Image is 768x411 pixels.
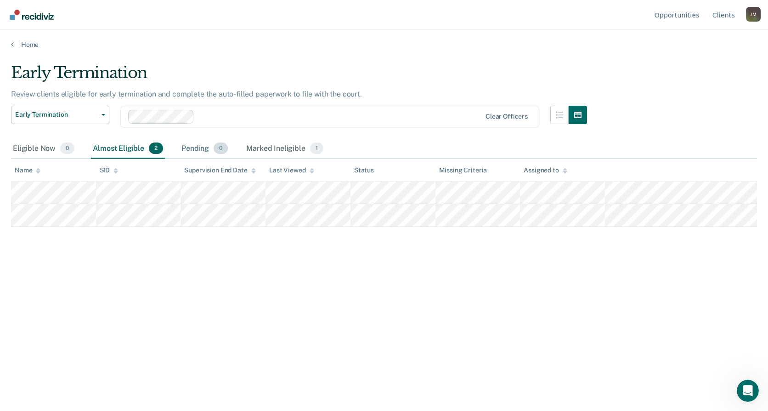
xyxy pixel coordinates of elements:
span: 0 [60,143,74,154]
a: Home [11,40,757,49]
p: Review clients eligible for early termination and complete the auto-filled paperwork to file with... [11,90,362,98]
button: Profile dropdown button [746,7,761,22]
span: 0 [214,143,228,154]
div: SID [100,166,119,174]
button: Early Termination [11,106,109,124]
span: Early Termination [15,111,98,119]
div: Name [15,166,40,174]
div: Early Termination [11,63,587,90]
div: Marked Ineligible1 [244,139,325,159]
div: Eligible Now0 [11,139,76,159]
div: Clear officers [486,113,528,120]
div: Almost Eligible2 [91,139,165,159]
span: 1 [310,143,323,154]
div: Status [354,166,374,174]
div: Last Viewed [269,166,314,174]
div: Assigned to [524,166,567,174]
div: J M [746,7,761,22]
img: Recidiviz [10,10,54,20]
div: Pending0 [180,139,230,159]
div: Missing Criteria [439,166,487,174]
span: 2 [149,143,163,154]
div: Supervision End Date [184,166,255,174]
iframe: Intercom live chat [737,380,759,402]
